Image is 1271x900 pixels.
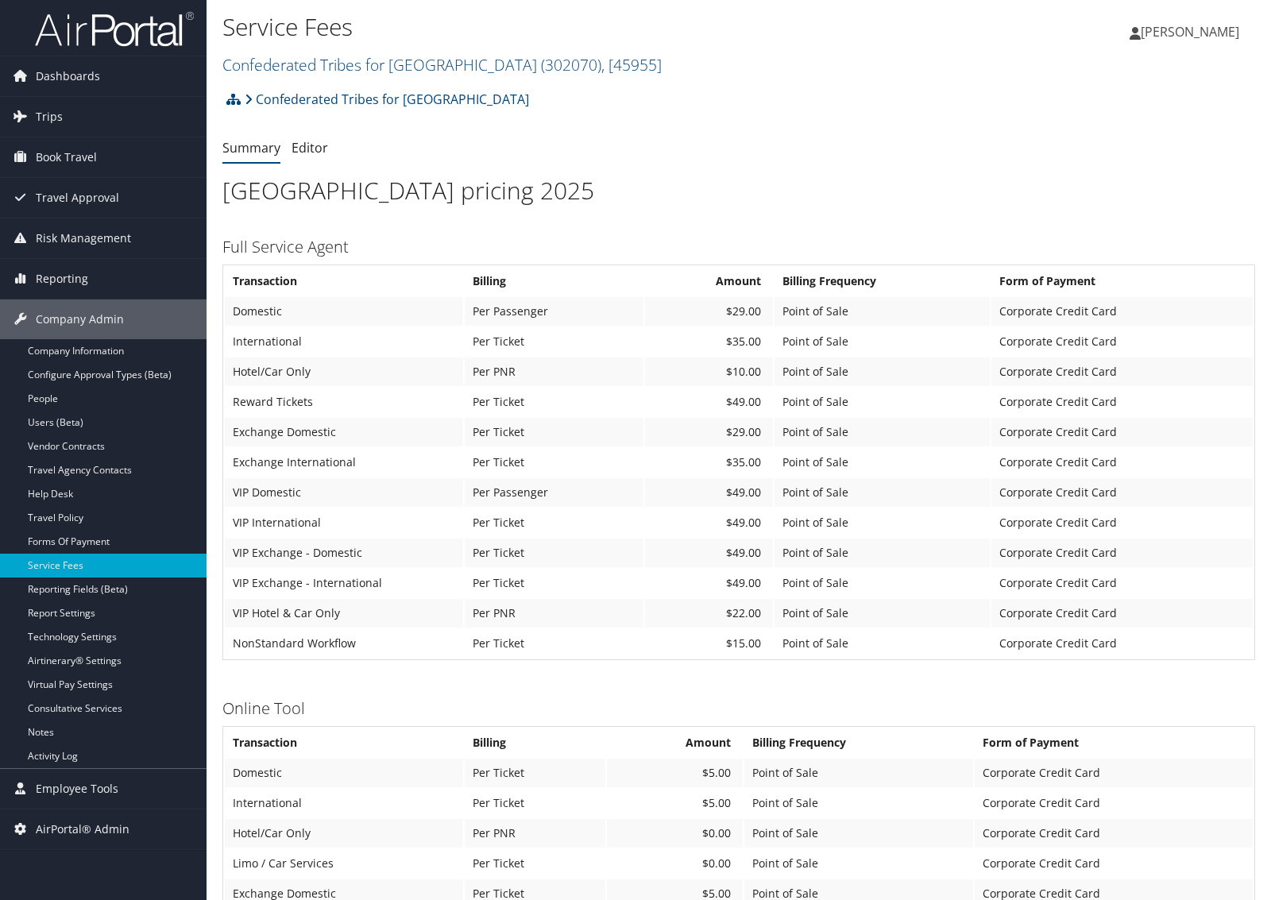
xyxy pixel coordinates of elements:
[36,137,97,177] span: Book Travel
[775,418,990,446] td: Point of Sale
[991,599,1253,628] td: Corporate Credit Card
[465,388,643,416] td: Per Ticket
[465,508,643,537] td: Per Ticket
[465,267,643,295] th: Billing
[991,629,1253,658] td: Corporate Credit Card
[645,388,773,416] td: $49.00
[222,236,1255,258] h3: Full Service Agent
[991,327,1253,356] td: Corporate Credit Card
[645,478,773,507] td: $49.00
[991,539,1253,567] td: Corporate Credit Card
[36,769,118,809] span: Employee Tools
[222,697,1255,720] h3: Online Tool
[991,478,1253,507] td: Corporate Credit Card
[465,297,643,326] td: Per Passenger
[222,174,1255,207] h1: [GEOGRAPHIC_DATA] pricing 2025
[645,418,773,446] td: $29.00
[225,599,463,628] td: VIP Hotel & Car Only
[225,297,463,326] td: Domestic
[975,789,1253,817] td: Corporate Credit Card
[225,388,463,416] td: Reward Tickets
[645,327,773,356] td: $35.00
[645,297,773,326] td: $29.00
[222,10,911,44] h1: Service Fees
[744,759,973,787] td: Point of Sale
[645,569,773,597] td: $49.00
[744,819,973,848] td: Point of Sale
[36,178,119,218] span: Travel Approval
[975,759,1253,787] td: Corporate Credit Card
[465,357,643,386] td: Per PNR
[541,54,601,75] span: ( 302070 )
[225,478,463,507] td: VIP Domestic
[465,327,643,356] td: Per Ticket
[465,629,643,658] td: Per Ticket
[775,599,990,628] td: Point of Sale
[465,448,643,477] td: Per Ticket
[991,388,1253,416] td: Corporate Credit Card
[645,539,773,567] td: $49.00
[36,218,131,258] span: Risk Management
[222,139,280,156] a: Summary
[225,418,463,446] td: Exchange Domestic
[645,629,773,658] td: $15.00
[775,297,990,326] td: Point of Sale
[775,478,990,507] td: Point of Sale
[991,448,1253,477] td: Corporate Credit Card
[465,759,605,787] td: Per Ticket
[465,418,643,446] td: Per Ticket
[36,56,100,96] span: Dashboards
[292,139,328,156] a: Editor
[607,759,743,787] td: $5.00
[465,789,605,817] td: Per Ticket
[465,539,643,567] td: Per Ticket
[607,849,743,878] td: $0.00
[225,629,463,658] td: NonStandard Workflow
[36,809,129,849] span: AirPortal® Admin
[225,728,463,757] th: Transaction
[775,629,990,658] td: Point of Sale
[991,508,1253,537] td: Corporate Credit Card
[775,448,990,477] td: Point of Sale
[775,388,990,416] td: Point of Sale
[775,569,990,597] td: Point of Sale
[225,448,463,477] td: Exchange International
[1130,8,1255,56] a: [PERSON_NAME]
[225,569,463,597] td: VIP Exchange - International
[607,789,743,817] td: $5.00
[601,54,662,75] span: , [ 45955 ]
[645,508,773,537] td: $49.00
[607,819,743,848] td: $0.00
[225,267,463,295] th: Transaction
[225,327,463,356] td: International
[465,728,605,757] th: Billing
[245,83,529,115] a: Confederated Tribes for [GEOGRAPHIC_DATA]
[225,849,463,878] td: Limo / Car Services
[36,259,88,299] span: Reporting
[465,599,643,628] td: Per PNR
[975,849,1253,878] td: Corporate Credit Card
[225,357,463,386] td: Hotel/Car Only
[775,357,990,386] td: Point of Sale
[991,569,1253,597] td: Corporate Credit Card
[991,357,1253,386] td: Corporate Credit Card
[225,789,463,817] td: International
[225,819,463,848] td: Hotel/Car Only
[744,728,973,757] th: Billing Frequency
[775,508,990,537] td: Point of Sale
[744,789,973,817] td: Point of Sale
[225,539,463,567] td: VIP Exchange - Domestic
[775,327,990,356] td: Point of Sale
[465,819,605,848] td: Per PNR
[645,599,773,628] td: $22.00
[975,728,1253,757] th: Form of Payment
[744,849,973,878] td: Point of Sale
[991,297,1253,326] td: Corporate Credit Card
[36,97,63,137] span: Trips
[222,54,662,75] a: Confederated Tribes for [GEOGRAPHIC_DATA]
[1141,23,1239,41] span: [PERSON_NAME]
[775,539,990,567] td: Point of Sale
[645,448,773,477] td: $35.00
[975,819,1253,848] td: Corporate Credit Card
[465,478,643,507] td: Per Passenger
